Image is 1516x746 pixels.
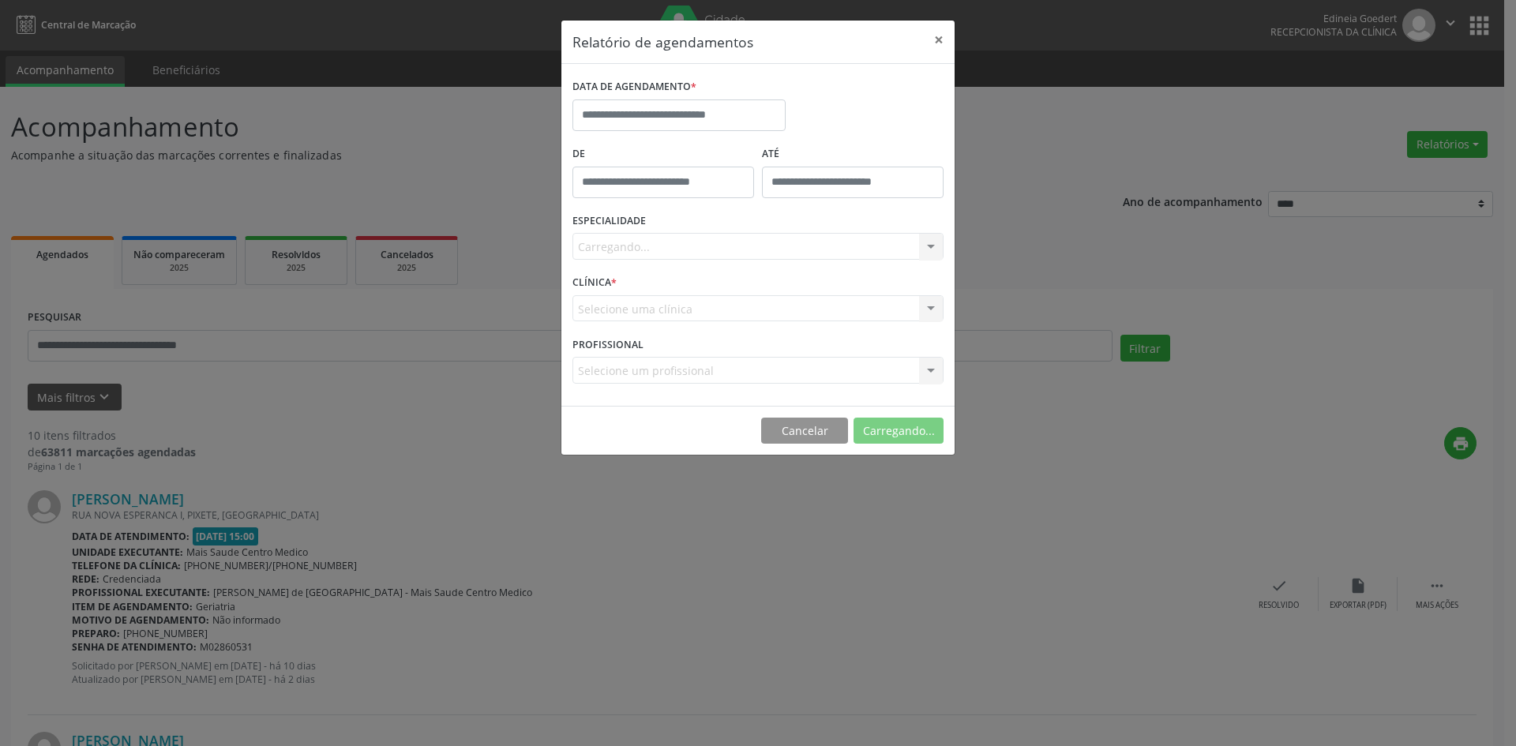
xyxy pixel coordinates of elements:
label: PROFISSIONAL [572,332,644,357]
button: Cancelar [761,418,848,444]
label: De [572,142,754,167]
label: CLÍNICA [572,271,617,295]
button: Carregando... [854,418,944,444]
label: ESPECIALIDADE [572,209,646,234]
label: ATÉ [762,142,944,167]
h5: Relatório de agendamentos [572,32,753,52]
label: DATA DE AGENDAMENTO [572,75,696,99]
button: Close [923,21,955,59]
